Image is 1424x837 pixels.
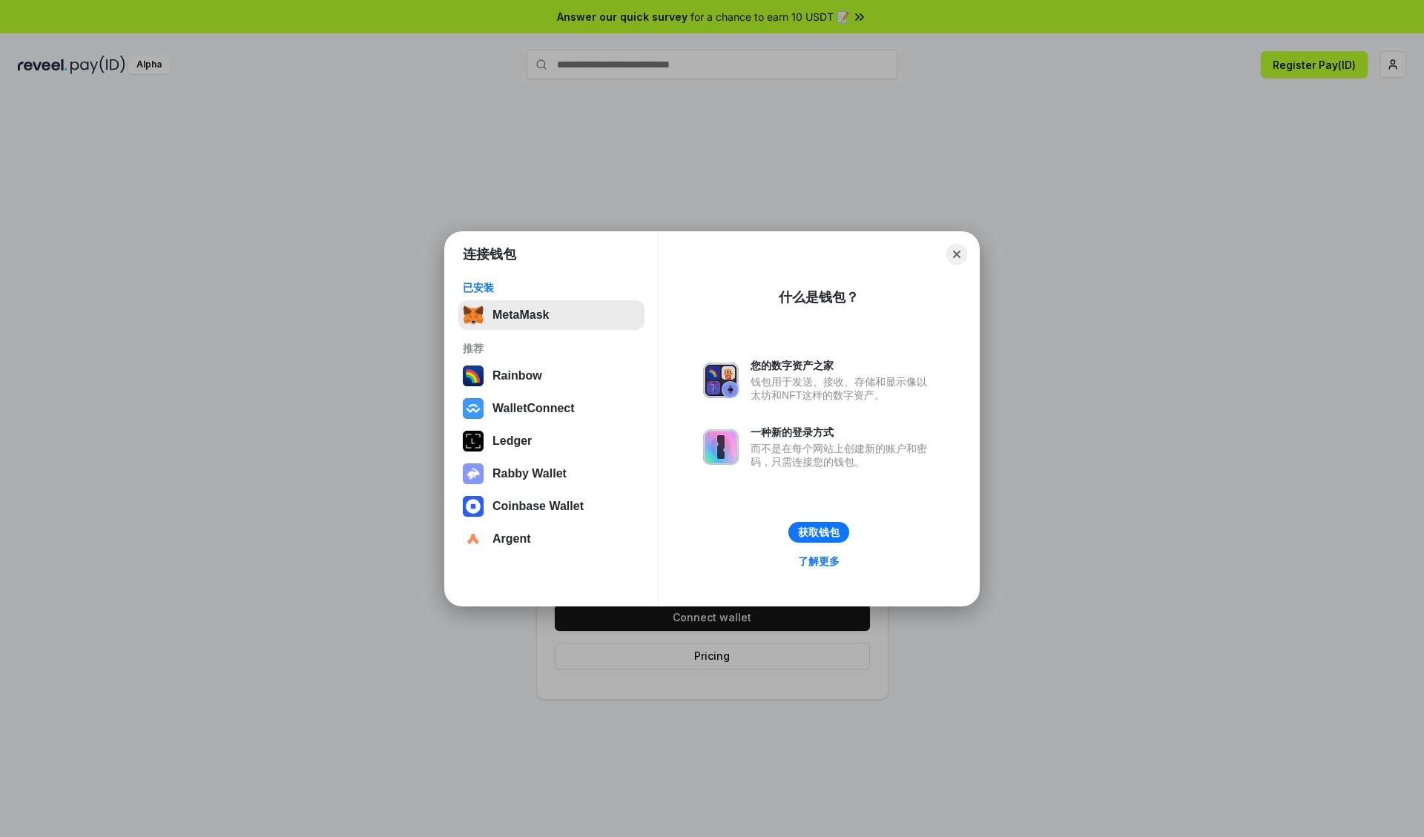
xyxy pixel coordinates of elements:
[703,363,739,398] img: svg+xml,%3Csvg%20xmlns%3D%22http%3A%2F%2Fwww.w3.org%2F2000%2Fsvg%22%20fill%3D%22none%22%20viewBox...
[458,492,645,521] button: Coinbase Wallet
[458,361,645,391] button: Rainbow
[492,369,542,383] div: Rainbow
[458,394,645,423] button: WalletConnect
[463,496,484,517] img: svg+xml,%3Csvg%20width%3D%2228%22%20height%3D%2228%22%20viewBox%3D%220%200%2028%2028%22%20fill%3D...
[463,281,640,294] div: 已安装
[946,244,967,265] button: Close
[751,426,934,439] div: 一种新的登录方式
[751,359,934,372] div: 您的数字资产之家
[751,442,934,469] div: 而不是在每个网站上创建新的账户和密码，只需连接您的钱包。
[492,467,567,480] div: Rabby Wallet
[788,522,849,543] button: 获取钱包
[463,431,484,451] img: svg+xml,%3Csvg%20xmlns%3D%22http%3A%2F%2Fwww.w3.org%2F2000%2Fsvg%22%20width%3D%2228%22%20height%3...
[703,429,739,465] img: svg+xml,%3Csvg%20xmlns%3D%22http%3A%2F%2Fwww.w3.org%2F2000%2Fsvg%22%20fill%3D%22none%22%20viewBox...
[463,305,484,325] img: svg+xml,%3Csvg%20fill%3D%22none%22%20height%3D%2233%22%20viewBox%3D%220%200%2035%2033%22%20width%...
[463,398,484,419] img: svg+xml,%3Csvg%20width%3D%2228%22%20height%3D%2228%22%20viewBox%3D%220%200%2028%2028%22%20fill%3D...
[458,524,645,554] button: Argent
[492,434,532,448] div: Ledger
[463,529,484,549] img: svg+xml,%3Csvg%20width%3D%2228%22%20height%3D%2228%22%20viewBox%3D%220%200%2028%2028%22%20fill%3D...
[751,375,934,402] div: 钱包用于发送、接收、存储和显示像以太坊和NFT这样的数字资产。
[458,426,645,456] button: Ledger
[463,342,640,355] div: 推荐
[492,532,531,546] div: Argent
[458,300,645,330] button: MetaMask
[463,365,484,386] img: svg+xml,%3Csvg%20width%3D%22120%22%20height%3D%22120%22%20viewBox%3D%220%200%20120%20120%22%20fil...
[463,245,516,263] h1: 连接钱包
[798,526,840,539] div: 获取钱包
[492,402,575,415] div: WalletConnect
[779,288,859,306] div: 什么是钱包？
[789,552,848,571] a: 了解更多
[492,308,549,322] div: MetaMask
[458,459,645,489] button: Rabby Wallet
[463,463,484,484] img: svg+xml,%3Csvg%20xmlns%3D%22http%3A%2F%2Fwww.w3.org%2F2000%2Fsvg%22%20fill%3D%22none%22%20viewBox...
[492,500,584,513] div: Coinbase Wallet
[798,555,840,568] div: 了解更多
